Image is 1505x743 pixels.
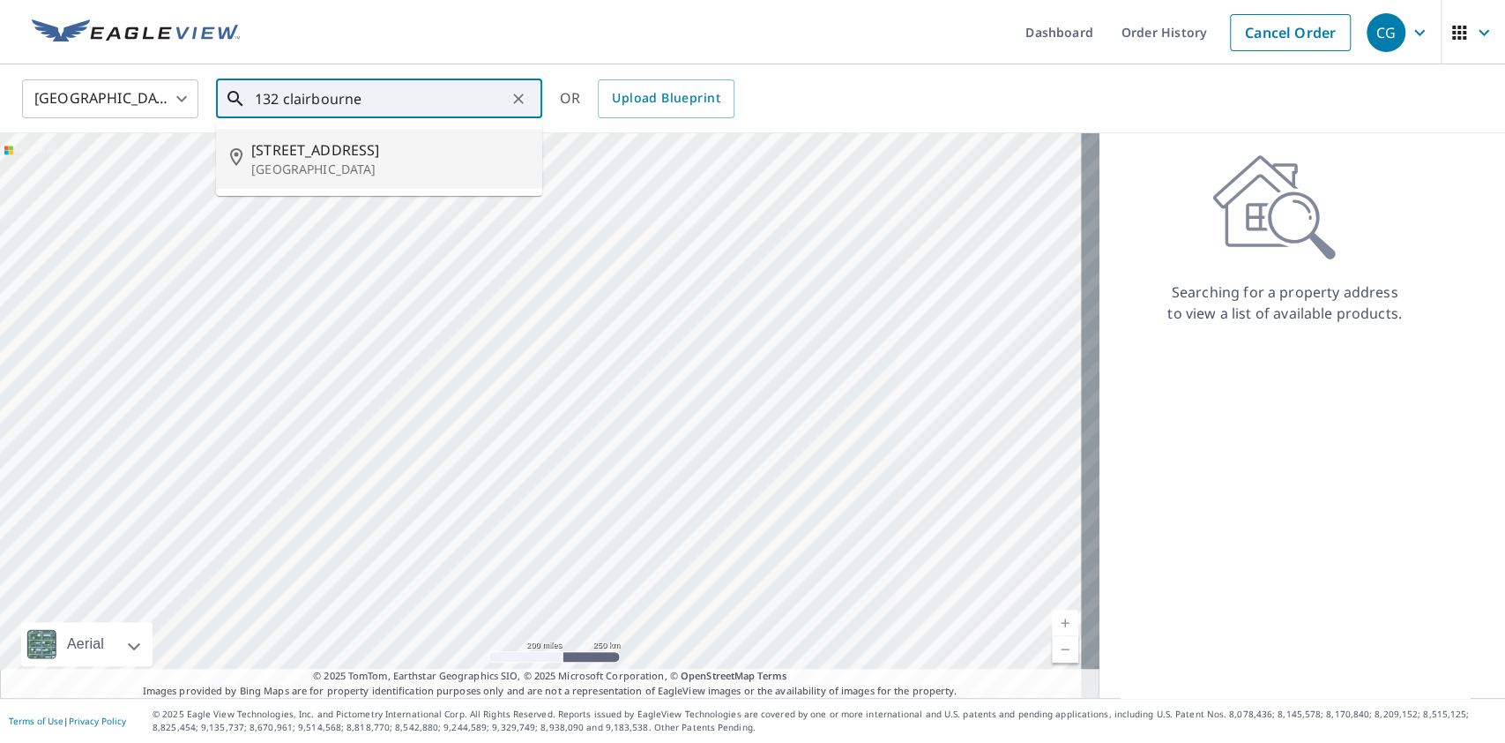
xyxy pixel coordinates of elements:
[9,715,63,727] a: Terms of Use
[1166,281,1403,324] p: Searching for a property address to view a list of available products.
[153,708,1496,734] p: © 2025 Eagle View Technologies, Inc. and Pictometry International Corp. All Rights Reserved. Repo...
[32,19,240,46] img: EV Logo
[612,87,719,109] span: Upload Blueprint
[62,622,109,666] div: Aerial
[757,669,786,682] a: Terms
[681,669,755,682] a: OpenStreetMap
[1052,636,1078,663] a: Current Level 5, Zoom Out
[598,79,734,118] a: Upload Blueprint
[9,716,126,726] p: |
[255,74,506,124] input: Search by address or latitude-longitude
[506,86,531,111] button: Clear
[1052,610,1078,636] a: Current Level 5, Zoom In
[251,161,528,178] p: [GEOGRAPHIC_DATA]
[313,669,786,684] span: © 2025 TomTom, Earthstar Geographics SIO, © 2025 Microsoft Corporation, ©
[1230,14,1351,51] a: Cancel Order
[560,79,734,118] div: OR
[22,74,198,124] div: [GEOGRAPHIC_DATA]
[21,622,153,666] div: Aerial
[1367,13,1405,52] div: CG
[251,139,528,161] span: [STREET_ADDRESS]
[69,715,126,727] a: Privacy Policy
